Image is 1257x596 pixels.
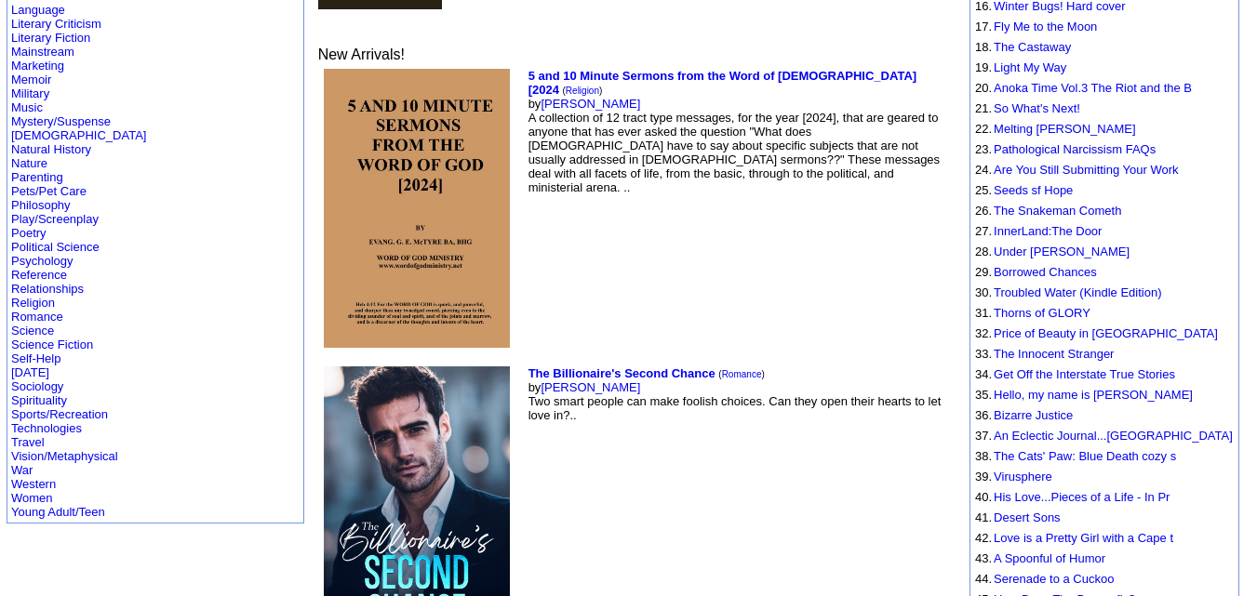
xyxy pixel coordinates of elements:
a: The Innocent Stranger [994,347,1114,361]
a: Romance [11,310,63,324]
img: shim.gif [975,221,976,222]
a: Vision/Metaphysical [11,449,118,463]
font: 30. [975,285,992,299]
a: Sociology [11,379,63,393]
font: 21. [975,101,992,115]
font: 27. [975,224,992,238]
a: Philosophy [11,198,71,212]
a: The Castaway [994,40,1071,54]
a: InnerLand:The Door [994,224,1102,238]
font: by Two smart people can make foolish choices. Can they open their hearts to let love in?.. [528,366,942,422]
font: 34. [975,367,992,381]
img: shim.gif [975,324,976,324]
img: shim.gif [975,58,976,59]
a: Fly Me to the Moon [994,20,1097,33]
a: Nature [11,156,47,170]
a: Virusphere [994,470,1052,483]
img: shim.gif [975,589,976,590]
a: Science Fiction [11,338,93,351]
font: 23. [975,142,992,156]
font: 38. [975,449,992,463]
font: 43. [975,551,992,565]
a: Relationships [11,282,84,296]
font: 36. [975,408,992,422]
font: 33. [975,347,992,361]
img: shim.gif [975,385,976,386]
font: 18. [975,40,992,54]
a: Light My Way [994,60,1066,74]
img: shim.gif [975,119,976,120]
img: shim.gif [975,467,976,468]
img: shim.gif [975,549,976,550]
img: shim.gif [975,242,976,243]
font: 19. [975,60,992,74]
a: Science [11,324,54,338]
a: Under [PERSON_NAME] [994,245,1130,258]
a: Poetry [11,226,47,240]
img: shim.gif [975,78,976,79]
a: Troubled Water (Kindle Edition) [994,285,1161,299]
a: [DATE] [11,365,49,379]
a: Music [11,100,43,114]
a: Military [11,86,49,100]
a: Literary Fiction [11,31,90,45]
a: Thorns of GLORY [994,306,1090,320]
font: 26. [975,204,992,218]
font: 17. [975,20,992,33]
a: Technologies [11,421,82,435]
a: Sports/Recreation [11,407,108,421]
a: Play/Screenplay [11,212,99,226]
a: Pets/Pet Care [11,184,87,198]
img: shim.gif [975,528,976,529]
a: Price of Beauty in [GEOGRAPHIC_DATA] [994,326,1218,340]
a: Memoir [11,73,51,86]
b: The Billionaire's Second Chance [528,366,715,380]
a: Get Off the Interstate True Stories [994,367,1175,381]
img: shim.gif [975,180,976,181]
font: 44. [975,572,992,586]
img: shim.gif [975,303,976,304]
a: Western [11,477,56,491]
a: Mainstream [11,45,74,59]
img: shim.gif [975,37,976,38]
img: shim.gif [975,426,976,427]
a: [DEMOGRAPHIC_DATA] [11,128,146,142]
a: Borrowed Chances [994,265,1097,279]
a: Bizarre Justice [994,408,1073,422]
a: Religion [11,296,55,310]
font: 28. [975,245,992,258]
font: 39. [975,470,992,483]
a: Religion [566,86,599,96]
a: So What's Next! [994,101,1080,115]
img: shim.gif [975,17,976,18]
a: The Cats' Paw: Blue Death cozy s [994,449,1176,463]
img: shim.gif [975,405,976,406]
font: 25. [975,183,992,197]
a: Language [11,3,65,17]
a: [PERSON_NAME] [541,97,640,111]
font: 22. [975,122,992,136]
font: 20. [975,81,992,95]
img: shim.gif [975,201,976,202]
img: shim.gif [975,160,976,161]
a: Natural History [11,142,91,156]
a: Desert Sons [994,510,1061,524]
a: Seeds sf Hope [994,183,1073,197]
a: Love is a Pretty Girl with a Cape t [994,531,1173,545]
font: by A collection of 12 tract type messages, for the year [2024], that are geared to anyone that ha... [528,69,940,194]
a: War [11,463,33,477]
img: shim.gif [975,508,976,509]
a: 5 and 10 Minute Sermons from the Word of [DEMOGRAPHIC_DATA] [2024 [528,69,916,97]
font: ( ) [718,369,765,379]
img: shim.gif [975,99,976,99]
a: Pathological Narcissism FAQs [994,142,1156,156]
a: [PERSON_NAME] [541,380,640,394]
a: Are You Still Submitting Your Work [994,163,1179,177]
a: Young Adult/Teen [11,505,105,519]
font: ( ) [563,86,603,96]
img: shim.gif [975,262,976,263]
a: An Eclectic Journal...[GEOGRAPHIC_DATA] [994,429,1233,443]
font: 42. [975,531,992,545]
